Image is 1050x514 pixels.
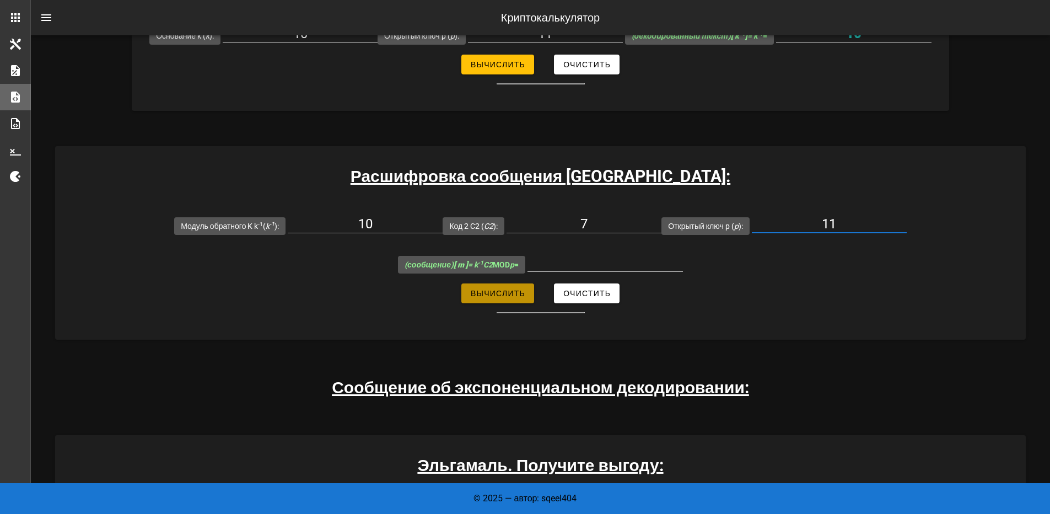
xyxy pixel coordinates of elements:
button: навигация-меню-переключение [33,4,60,31]
ya-tr-span: ): [493,222,498,231]
ya-tr-span: © 2025 — автор: sqeel404 [473,493,577,504]
button: Вычислить [461,283,534,303]
ya-tr-span: -1 [258,221,263,228]
ya-tr-span: Эльгамаль. Получите выгоду: [417,456,663,475]
ya-tr-span: C2 [483,260,493,269]
ya-tr-span: ] [745,31,747,40]
ya-tr-span: ): [455,31,459,40]
ya-tr-span: p [734,222,739,231]
ya-tr-span: -1 [739,30,745,38]
ya-tr-span: = k [468,260,478,269]
ya-tr-span: [ m ] [454,260,468,269]
ya-tr-span: (сообщение) [405,260,454,269]
ya-tr-span: Расшифровка сообщения [GEOGRAPHIC_DATA]: [351,167,730,186]
ya-tr-span: Основание k ( [156,31,206,40]
ya-tr-span: [ k [731,31,739,40]
ya-tr-span: C2 [484,222,493,231]
span: Очистить [563,289,611,298]
ya-tr-span: MOD [493,260,510,269]
ya-tr-span: p [510,260,514,269]
ya-tr-span: k [266,222,270,231]
ya-tr-span: ): [274,222,279,231]
button: Вычислить [461,55,534,74]
ya-tr-span: Сообщение об экспоненциальном декодировании: [332,378,749,397]
ya-tr-span: (декодированный текст) [632,31,731,40]
ya-tr-span: ): [209,31,214,40]
ya-tr-span: -1 [478,259,483,266]
ya-tr-span: = [763,31,767,40]
ya-tr-span: p [450,31,455,40]
ya-tr-span: Вычислить [470,60,525,69]
ya-tr-span: ( [263,222,266,231]
ya-tr-span: -1 [757,30,763,38]
ya-tr-span: = k [747,31,757,40]
ya-tr-span: Код 2 C2 ( [449,222,484,231]
ya-tr-span: ): [739,222,743,231]
ya-tr-span: k [206,31,209,40]
ya-tr-span: Открытый ключ p ( [668,222,734,231]
ya-tr-span: Модуль обратного K k [181,222,258,231]
button: Очистить [554,283,620,303]
ya-tr-span: Очистить [563,60,611,69]
span: Вычислить [470,289,525,298]
button: Очистить [554,55,620,74]
ya-tr-span: Криптокалькулятор [501,11,600,24]
ya-tr-span: = [514,260,519,269]
ya-tr-span: -1 [270,221,274,228]
ya-tr-span: Открытый ключ p ( [384,31,450,40]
